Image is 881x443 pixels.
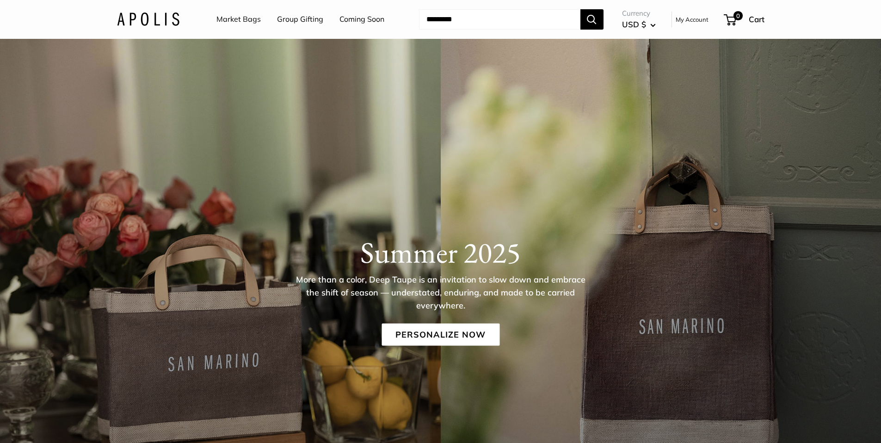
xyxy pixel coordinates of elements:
img: Apolis [117,12,179,26]
input: Search... [419,9,580,30]
a: Group Gifting [277,12,323,26]
a: Market Bags [216,12,261,26]
p: More than a color, Deep Taupe is an invitation to slow down and embrace the shift of season — und... [290,273,591,312]
span: 0 [733,11,742,20]
span: Currency [622,7,656,20]
a: Personalize Now [382,323,499,345]
a: 0 Cart [725,12,764,27]
a: My Account [676,14,708,25]
span: Cart [749,14,764,24]
span: USD $ [622,19,646,29]
h1: Summer 2025 [117,234,764,270]
button: Search [580,9,604,30]
a: Coming Soon [339,12,384,26]
button: USD $ [622,17,656,32]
